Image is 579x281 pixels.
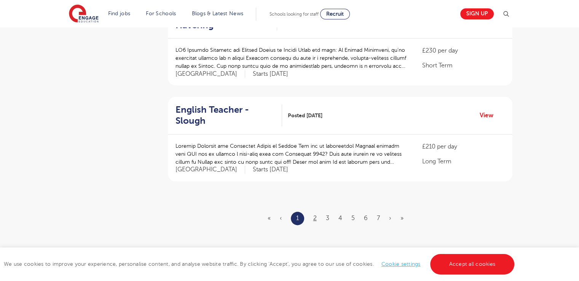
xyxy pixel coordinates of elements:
span: Schools looking for staff [270,11,319,17]
span: [GEOGRAPHIC_DATA] [175,166,245,174]
a: Cookie settings [381,261,421,267]
a: For Schools [146,11,176,16]
span: Posted [DATE] [288,112,322,120]
span: Recruit [326,11,344,17]
a: Blogs & Latest News [192,11,244,16]
h2: English Teacher - Slough [175,104,276,126]
a: Last [400,215,404,222]
a: 2 [313,215,317,222]
a: 5 [351,215,355,222]
a: 4 [338,215,342,222]
a: Next [389,215,391,222]
span: [GEOGRAPHIC_DATA] [175,70,245,78]
p: £230 per day [422,46,504,55]
p: LO6 Ipsumdo Sitametc adi Elitsed Doeius te Incidi Utlab etd magn: Al Enimad Minimveni, qu’no exer... [175,46,407,70]
p: Loremip Dolorsit ame Consectet Adipis el Seddoe Tem inc ut laboreetdol Magnaal enimadm veni QUI n... [175,142,407,166]
a: 6 [364,215,368,222]
a: View [480,110,499,120]
span: We use cookies to improve your experience, personalise content, and analyse website traffic. By c... [4,261,516,267]
a: Accept all cookies [430,254,515,275]
a: 1 [296,213,299,223]
p: Starts [DATE] [253,166,288,174]
p: Short Term [422,61,504,70]
span: « [268,215,271,222]
p: £210 per day [422,142,504,151]
span: ‹ [280,215,282,222]
a: 3 [326,215,329,222]
a: 7 [377,215,380,222]
a: Sign up [460,8,494,19]
img: Engage Education [69,5,99,24]
a: English Teacher - Slough [175,104,282,126]
a: Recruit [320,9,350,19]
p: Starts [DATE] [253,70,288,78]
p: Long Term [422,157,504,166]
a: Find jobs [108,11,131,16]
